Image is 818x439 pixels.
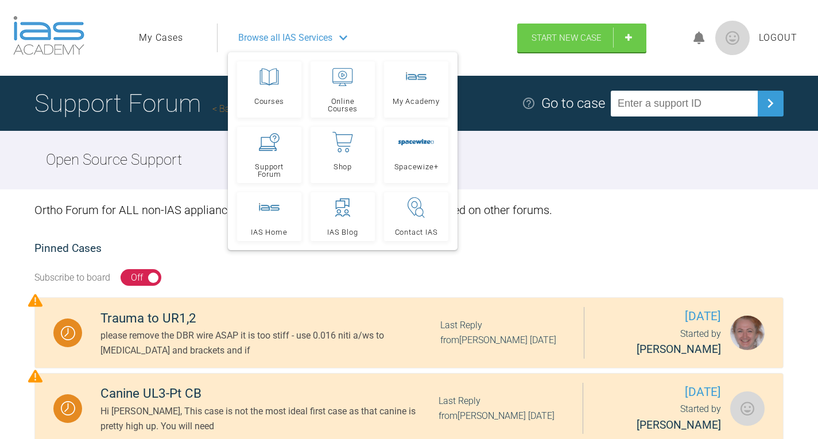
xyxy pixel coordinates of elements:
[13,16,84,55] img: logo-light.3e3ef733.png
[34,189,784,231] div: Ortho Forum for ALL non-IAS appliances and ALL other external brands not supported on other forums.
[730,316,765,350] img: Tatjana Zaiceva
[611,91,758,116] input: Enter a support ID
[384,192,448,241] a: Contact IAS
[34,270,110,285] div: Subscribe to board
[28,369,42,383] img: Priority
[715,21,750,55] img: profile.png
[237,192,301,241] a: IAS Home
[34,240,784,258] h2: Pinned Cases
[100,404,439,433] div: Hi [PERSON_NAME], This case is not the most ideal first case as that canine is pretty high up. Yo...
[34,83,276,123] h1: Support Forum
[212,103,276,114] a: Back to Home
[393,98,440,105] span: My Academy
[237,127,301,183] a: Support Forum
[237,61,301,118] a: Courses
[139,30,183,45] a: My Cases
[637,343,721,356] span: [PERSON_NAME]
[394,163,439,170] span: Spacewize+
[334,163,352,170] span: Shop
[730,391,765,426] img: Ana Cavinato
[28,293,42,308] img: Priority
[327,228,358,236] span: IAS Blog
[759,30,797,45] a: Logout
[61,326,75,340] img: Waiting
[34,297,784,368] a: WaitingTrauma to UR1,2please remove the DBR wire ASAP it is too stiff - use 0.016 niti a/ws to [M...
[251,228,287,236] span: IAS Home
[238,30,332,45] span: Browse all IAS Services
[637,418,721,432] span: [PERSON_NAME]
[440,318,565,347] div: Last Reply from [PERSON_NAME] [DATE]
[603,307,721,326] span: [DATE]
[311,127,375,183] a: Shop
[517,24,646,52] a: Start New Case
[242,163,296,178] span: Support Forum
[311,61,375,118] a: Online Courses
[602,402,721,434] div: Started by
[384,61,448,118] a: My Academy
[532,33,602,43] span: Start New Case
[46,148,182,172] h2: Open Source Support
[602,383,721,402] span: [DATE]
[254,98,284,105] span: Courses
[603,327,721,359] div: Started by
[311,192,375,241] a: IAS Blog
[100,328,440,358] div: please remove the DBR wire ASAP it is too stiff - use 0.016 niti a/ws to [MEDICAL_DATA] and brack...
[100,308,440,329] div: Trauma to UR1,2
[131,270,143,285] div: Off
[761,94,780,112] img: chevronRight.28bd32b0.svg
[522,96,536,110] img: help.e70b9f3d.svg
[61,401,75,415] img: Waiting
[439,394,564,423] div: Last Reply from [PERSON_NAME] [DATE]
[541,92,605,114] div: Go to case
[100,383,439,404] div: Canine UL3-Pt CB
[316,98,370,112] span: Online Courses
[395,228,438,236] span: Contact IAS
[384,127,448,183] a: Spacewize+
